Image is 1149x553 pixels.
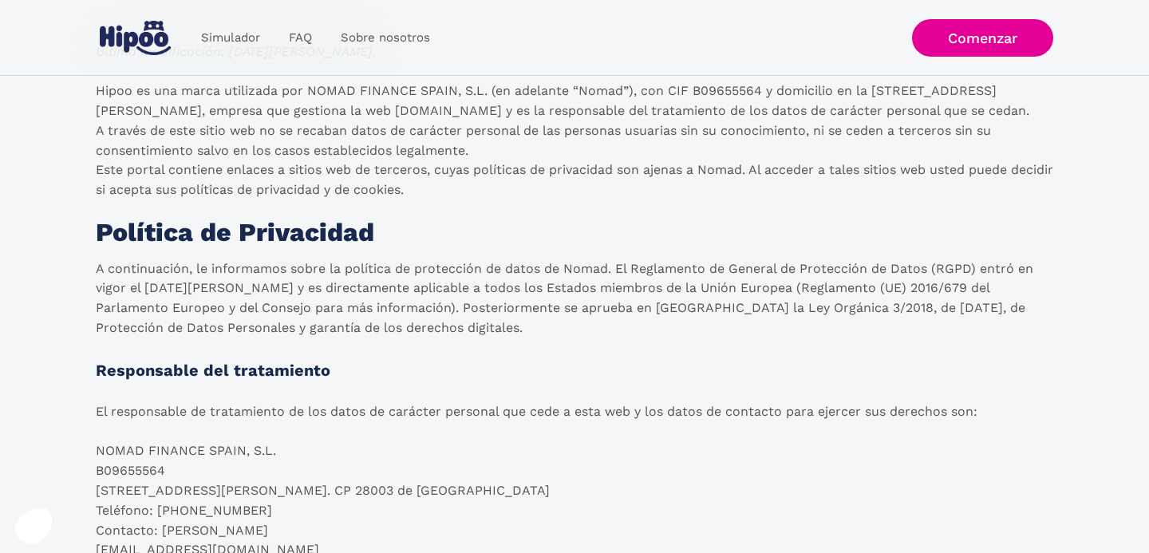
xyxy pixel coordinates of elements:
a: Comenzar [912,19,1053,57]
a: FAQ [274,22,326,53]
h1: Política de Privacidad [96,219,374,247]
strong: Responsable del tratamiento [96,361,330,380]
p: A continuación, le informamos sobre la política de protección de datos de Nomad. El Reglamento de... [96,259,1053,338]
a: Sobre nosotros [326,22,444,53]
p: Hipoo es una marca utilizada por NOMAD FINANCE SPAIN, S.L. (en adelante “Nomad”), con CIF B096555... [96,81,1053,200]
a: Simulador [187,22,274,53]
